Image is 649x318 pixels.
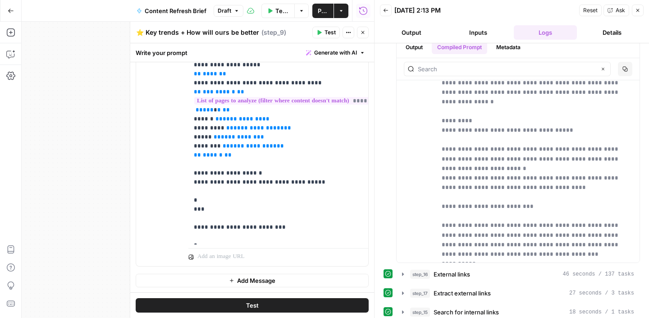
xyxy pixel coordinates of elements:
[312,27,340,38] button: Test
[397,37,640,263] div: 16 seconds / 16 tasks
[410,270,430,279] span: step_16
[434,308,499,317] span: Search for internal links
[397,286,640,300] button: 27 seconds / 3 tasks
[616,6,625,14] span: Ask
[302,47,369,59] button: Generate with AI
[261,28,286,37] span: ( step_9 )
[400,41,428,54] button: Output
[569,308,634,316] span: 18 seconds / 1 tasks
[136,274,369,287] button: Add Message
[275,6,289,15] span: Test Data
[246,301,259,310] span: Test
[491,41,526,54] button: Metadata
[432,41,487,54] button: Compiled Prompt
[380,25,443,40] button: Output
[214,5,243,17] button: Draft
[397,267,640,281] button: 46 seconds / 137 tasks
[447,25,510,40] button: Inputs
[136,28,259,37] textarea: ⭐️ Key trends + How will ours be better
[145,6,206,15] span: Content Refresh Brief
[583,6,598,14] span: Reset
[261,4,294,18] button: Test Data
[136,298,369,313] button: Test
[131,4,212,18] button: Content Refresh Brief
[237,276,275,285] span: Add Message
[580,25,644,40] button: Details
[314,49,357,57] span: Generate with AI
[434,270,470,279] span: External links
[130,43,374,62] div: Write your prompt
[418,65,596,74] input: Search
[218,7,231,15] span: Draft
[514,25,577,40] button: Logs
[434,289,491,298] span: Extract external links
[579,5,602,16] button: Reset
[410,308,430,317] span: step_15
[312,4,334,18] button: Publish
[318,6,328,15] span: Publish
[569,289,634,297] span: 27 seconds / 3 tasks
[324,28,336,37] span: Test
[410,289,430,298] span: step_17
[603,5,629,16] button: Ask
[563,270,634,278] span: 46 seconds / 137 tasks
